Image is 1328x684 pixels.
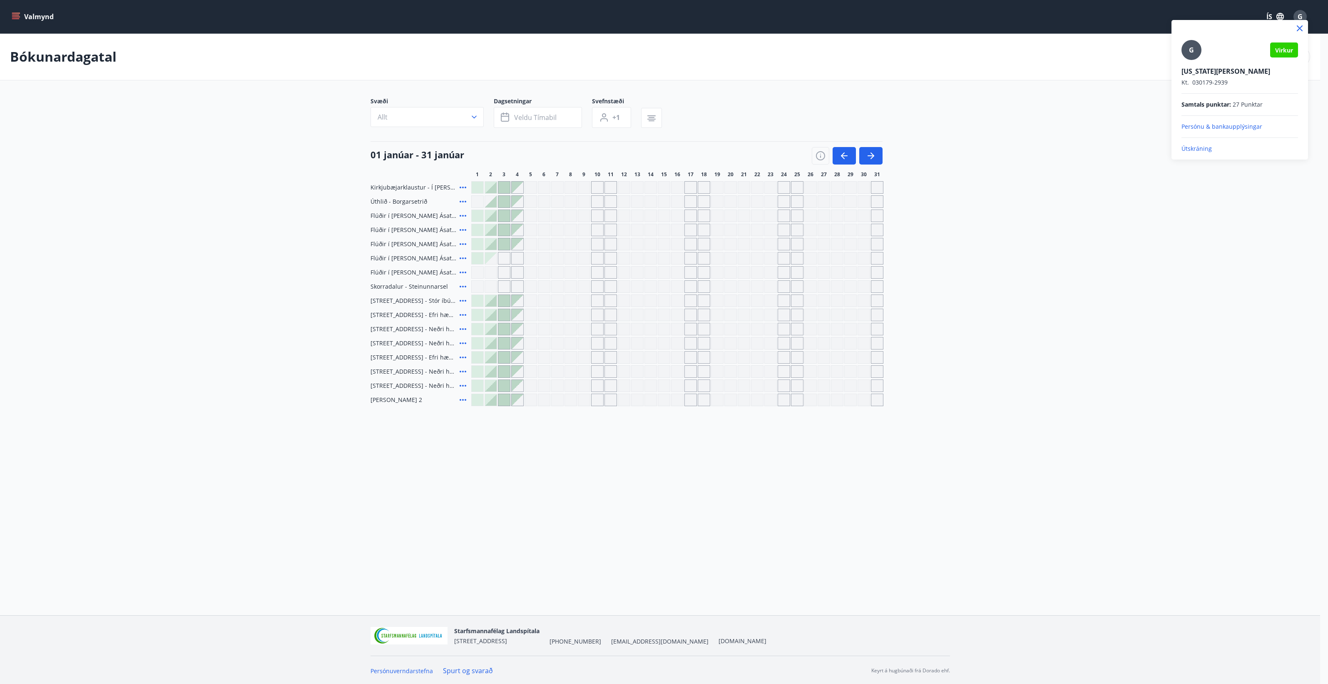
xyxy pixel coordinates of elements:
[1181,145,1298,153] p: Útskráning
[1181,122,1298,131] p: Persónu & bankaupplýsingar
[1181,67,1298,76] p: [US_STATE][PERSON_NAME]
[1181,100,1231,109] span: Samtals punktar :
[1181,78,1189,86] span: Kt.
[1189,45,1194,55] span: G
[1275,46,1293,54] span: Virkur
[1233,100,1263,109] span: 27 Punktar
[1181,78,1298,87] p: 030179-2939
